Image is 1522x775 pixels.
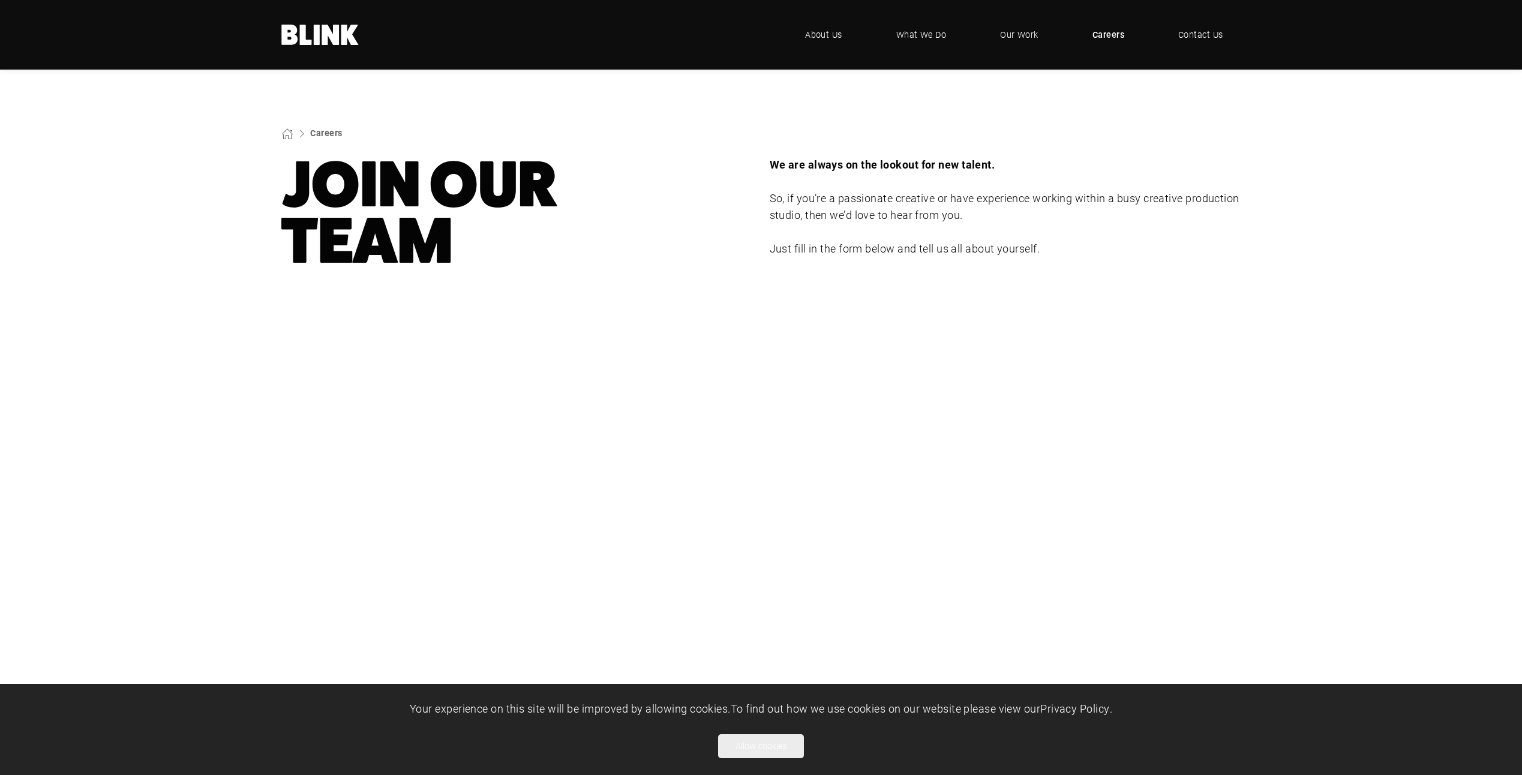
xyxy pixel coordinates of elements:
a: Home [281,25,359,45]
a: Contact Us [1160,17,1241,53]
a: Careers [1074,17,1142,53]
a: Privacy Policy [1040,701,1109,716]
a: About Us [787,17,860,53]
h2: Sound Good? [614,544,900,582]
span: Our Work [1000,28,1038,41]
a: Careers [310,127,342,139]
span: What We Do [896,28,947,41]
span: About Us [805,28,842,41]
a: Our Work [982,17,1056,53]
span: Your experience on this site will be improved by allowing cookies. To find out how we use cookies... [410,701,1112,716]
nobr: Join Our [281,148,557,221]
p: So, if you’re a passionate creative or have experience working within a busy creative production ... [770,190,1241,224]
span: Contact Us [1178,28,1223,41]
h1: Team [281,157,753,269]
p: Just fill in the form below and tell us all about yourself. [770,241,1241,257]
span: Careers [1092,28,1124,41]
button: Allow cookies [718,734,804,758]
p: We are always on the lookout for new talent. [770,157,1241,173]
a: What We Do [878,17,965,53]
